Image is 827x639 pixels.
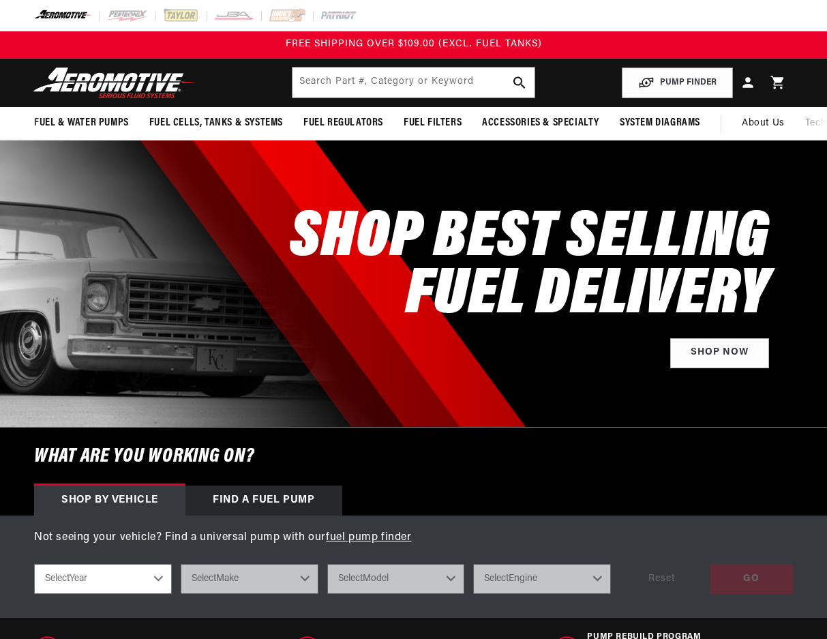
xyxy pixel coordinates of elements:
summary: Fuel Regulators [293,107,393,139]
span: Accessories & Specialty [482,116,599,130]
summary: Fuel Filters [393,107,472,139]
summary: Fuel Cells, Tanks & Systems [139,107,293,139]
img: Aeromotive [29,67,200,99]
span: Fuel Cells, Tanks & Systems [149,116,283,130]
input: Search by Part Number, Category or Keyword [292,68,535,98]
select: Model [327,564,465,594]
span: Fuel & Water Pumps [34,116,129,130]
summary: Accessories & Specialty [472,107,610,139]
span: Fuel Filters [404,116,462,130]
a: About Us [732,107,795,140]
button: PUMP FINDER [622,68,733,98]
div: Shop by vehicle [34,486,185,516]
a: Shop Now [670,338,769,369]
span: Fuel Regulators [303,116,383,130]
h2: SHOP BEST SELLING FUEL DELIVERY [290,210,769,325]
summary: System Diagrams [610,107,710,139]
p: Not seeing your vehicle? Find a universal pump with our [34,529,793,547]
select: Engine [473,564,611,594]
summary: Fuel & Water Pumps [24,107,139,139]
button: search button [505,68,535,98]
div: Find a Fuel Pump [185,486,342,516]
select: Year [34,564,172,594]
span: About Us [742,118,785,128]
span: FREE SHIPPING OVER $109.00 (EXCL. FUEL TANKS) [286,39,542,49]
span: System Diagrams [620,116,700,130]
select: Make [181,564,318,594]
a: fuel pump finder [326,532,412,543]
